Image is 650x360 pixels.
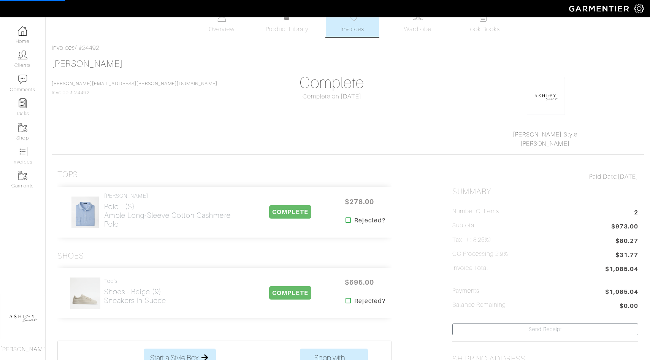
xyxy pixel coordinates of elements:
[452,208,499,215] h5: Number of Items
[195,9,248,37] a: Overview
[452,222,476,229] h5: Subtotal
[269,286,311,300] span: COMPLETE
[605,265,638,275] span: $1,085.04
[452,187,638,197] h2: Summary
[18,98,27,108] img: reminder-icon-8004d30b9f0a5d33ae49ab947aed9ed385cf756f9e5892f1edd6e32f2345188e.png
[18,171,27,180] img: garments-icon-b7da505a4dc4fd61783c78ac3ca0ef83fa9d6f193b1c9dc38574b1d14d53ca28.png
[391,9,444,37] a: Wardrobe
[457,9,510,37] a: Look Books
[70,277,100,309] img: BocqTBWsQ6admnWyTeNtsqbT
[326,9,379,37] a: Invoices
[52,81,217,86] a: [PERSON_NAME][EMAIL_ADDRESS][PERSON_NAME][DOMAIN_NAME]
[615,236,638,246] span: $80.27
[354,216,385,225] strong: Rejected?
[513,131,577,138] a: [PERSON_NAME] Style
[527,77,565,115] img: okhkJxsQsug8ErY7G9ypRsDh.png
[611,222,638,232] span: $973.00
[239,74,425,92] h1: Complete
[452,251,508,258] h5: CC Processing 2.9%
[466,25,500,34] span: Look Books
[104,287,166,305] h2: Shoes - Beige (9) Sneakers in Suede
[620,301,638,312] span: $0.00
[266,25,309,34] span: Product Library
[452,236,492,244] h5: Tax ( : 8.25%)
[615,251,638,261] span: $31.77
[452,265,488,272] h5: Invoice Total
[18,75,27,84] img: comment-icon-a0a6a9ef722e966f86d9cbdc48e553b5cf19dbc54f86b18d962a5391bc8f6eb6.png
[71,196,100,228] img: W7KnCRreV1yfX1MtFfbCN7xT
[18,50,27,60] img: clients-icon-6bae9207a08558b7cb47a8932f037763ab4055f8c8b6bfacd5dc20c3e0201464.png
[341,25,364,34] span: Invoices
[104,278,166,284] h4: Tod's
[104,278,166,305] a: Tod's Shoes - Beige (9)Sneakers in Suede
[452,324,638,335] a: Send Receipt
[452,301,506,309] h5: Balance Remaining
[269,205,311,219] span: COMPLETE
[404,25,431,34] span: Wardrobe
[336,274,382,290] span: $695.00
[18,147,27,156] img: orders-icon-0abe47150d42831381b5fb84f609e132dff9fe21cb692f30cb5eec754e2cba89.png
[52,81,217,95] span: Invoice # 24492
[239,92,425,101] div: Complete on [DATE]
[605,287,638,297] span: $1,085.04
[104,193,247,228] a: [PERSON_NAME] Polo - (S)Amble Long-Sleeve Cotton Cashmere Polo
[260,13,314,34] a: Product Library
[52,43,644,52] div: / #24492
[57,170,78,179] h3: Tops
[104,193,247,199] h4: [PERSON_NAME]
[634,4,644,13] img: gear-icon-white-bd11855cb880d31180b6d7d6211b90ccbf57a29d726f0c71d8c61bd08dd39cc2.png
[104,202,247,228] h2: Polo - (S) Amble Long-Sleeve Cotton Cashmere Polo
[52,44,75,51] a: Invoices
[57,251,84,261] h3: Shoes
[634,208,638,218] span: 2
[18,123,27,132] img: garments-icon-b7da505a4dc4fd61783c78ac3ca0ef83fa9d6f193b1c9dc38574b1d14d53ca28.png
[520,140,570,147] a: [PERSON_NAME]
[565,2,634,15] img: garmentier-logo-header-white-b43fb05a5012e4ada735d5af1a66efaba907eab6374d6393d1fbf88cb4ef424d.png
[452,172,638,181] div: [DATE]
[452,287,479,295] h5: Payments
[336,193,382,210] span: $278.00
[354,297,385,306] strong: Rejected?
[589,173,618,180] span: Paid Date:
[18,26,27,36] img: dashboard-icon-dbcd8f5a0b271acd01030246c82b418ddd0df26cd7fceb0bd07c9910d44c42f6.png
[209,25,234,34] span: Overview
[52,59,123,69] a: [PERSON_NAME]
